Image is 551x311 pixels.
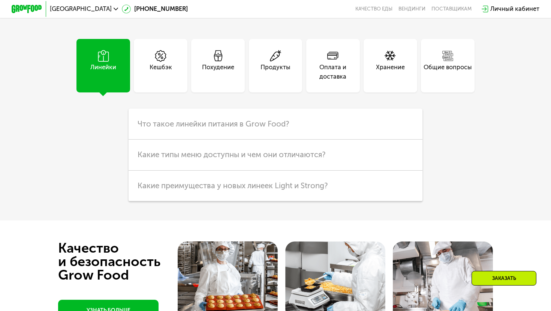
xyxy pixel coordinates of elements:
div: Личный кабинет [490,4,539,14]
a: Вендинги [398,6,425,12]
div: Хранение [376,63,405,81]
div: Оплата и доставка [306,63,360,81]
span: [GEOGRAPHIC_DATA] [50,6,112,12]
a: Качество еды [355,6,392,12]
div: Похудение [202,63,234,81]
span: Какие преимущества у новых линеек Light и Strong? [138,181,328,190]
div: поставщикам [431,6,472,12]
span: Что такое линейки питания в Grow Food? [138,119,289,128]
div: Кешбэк [150,63,172,81]
a: [PHONE_NUMBER] [122,4,188,14]
div: Линейки [90,63,116,81]
div: Заказать [472,271,536,286]
div: Продукты [261,63,290,81]
div: Общие вопросы [424,63,472,81]
div: Качество и безопасность Grow Food [58,241,188,282]
span: Какие типы меню доступны и чем они отличаются? [138,150,326,159]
